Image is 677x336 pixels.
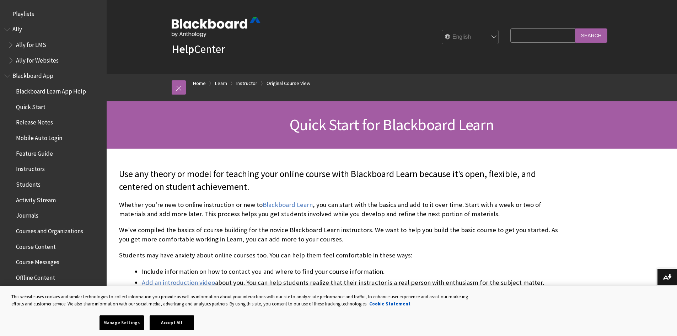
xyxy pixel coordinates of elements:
[263,201,313,209] a: Blackboard Learn
[442,30,499,44] select: Site Language Selector
[236,79,257,88] a: Instructor
[16,148,53,157] span: Feature Guide
[12,70,53,80] span: Blackboard App
[16,54,59,64] span: Ally for Websites
[16,39,46,48] span: Ally for LMS
[16,117,53,126] span: Release Notes
[142,278,215,287] a: Add an introduction video
[16,272,55,281] span: Offline Content
[16,178,41,188] span: Students
[172,17,260,37] img: Blackboard by Anthology
[193,79,206,88] a: Home
[16,101,45,111] span: Quick Start
[119,200,560,219] p: Whether you're new to online instruction or new to , you can start with the basics and add to it ...
[11,293,474,307] div: This website uses cookies and similar technologies to collect information you provide as well as ...
[172,42,194,56] strong: Help
[16,132,62,142] span: Mobile Auto Login
[16,241,56,250] span: Course Content
[119,168,560,193] p: Use any theory or model for teaching your online course with Blackboard Learn because it's open, ...
[16,256,59,266] span: Course Messages
[150,315,194,330] button: Accept All
[100,315,144,330] button: Manage Settings
[16,194,56,204] span: Activity Stream
[142,278,560,288] li: about you. You can help students realize that their instructor is a real person with enthusiasm f...
[16,85,86,95] span: Blackboard Learn App Help
[12,8,34,17] span: Playlists
[172,42,225,56] a: HelpCenter
[16,163,45,173] span: Instructors
[575,28,607,42] input: Search
[12,23,22,33] span: Ally
[119,251,560,260] p: Students may have anxiety about online courses too. You can help them feel comfortable in these w...
[369,301,410,307] a: More information about your privacy, opens in a new tab
[215,79,227,88] a: Learn
[4,8,102,20] nav: Book outline for Playlists
[4,23,102,66] nav: Book outline for Anthology Ally Help
[119,225,560,244] p: We've compiled the basics of course building for the novice Blackboard Learn instructors. We want...
[16,225,83,235] span: Courses and Organizations
[290,115,494,134] span: Quick Start for Blackboard Learn
[16,210,38,219] span: Journals
[267,79,310,88] a: Original Course View
[142,267,560,277] li: Include information on how to contact you and where to find your course information.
